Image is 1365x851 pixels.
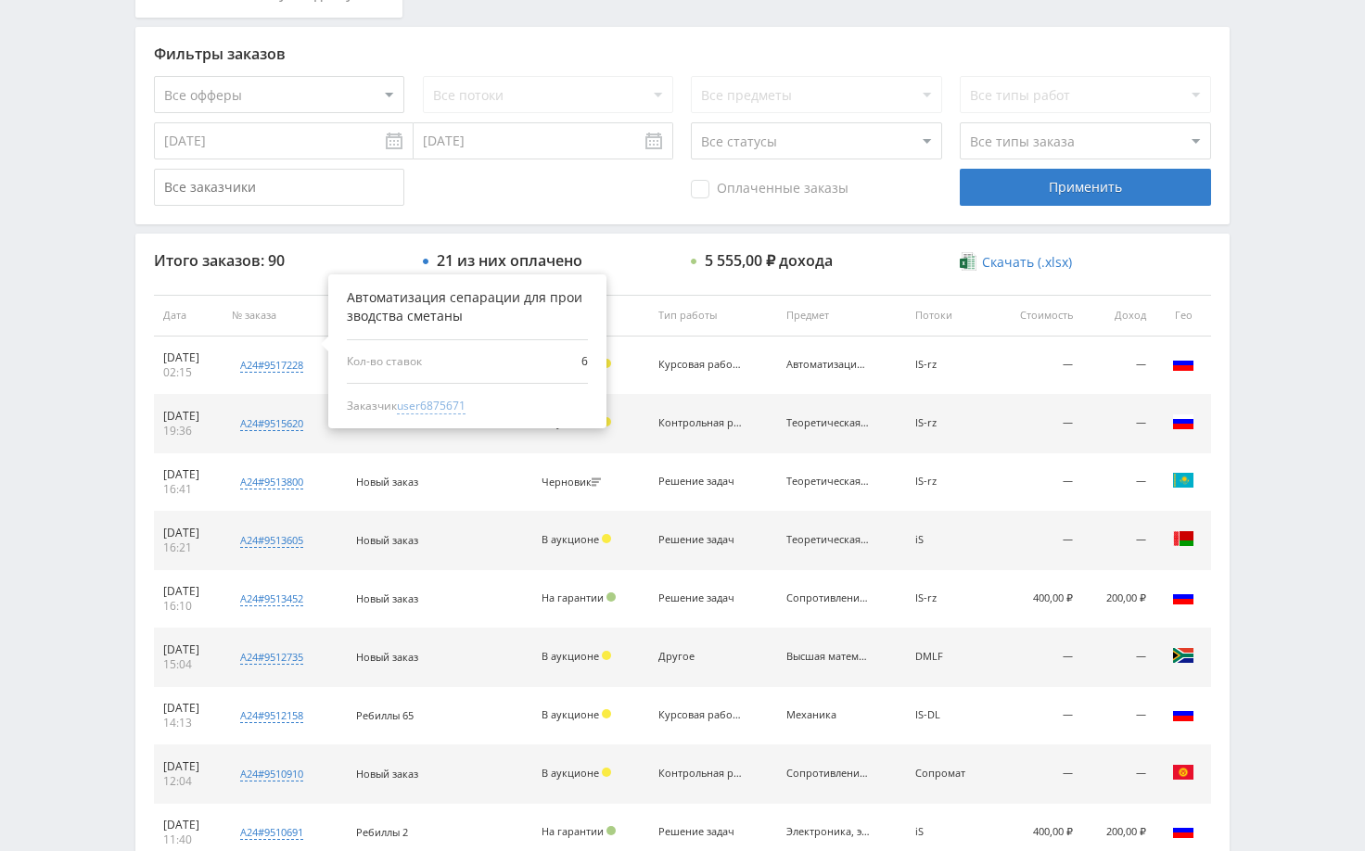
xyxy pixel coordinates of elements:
th: Потоки [906,295,992,337]
span: Холд [602,709,611,718]
span: Новый заказ [356,475,418,489]
span: Новый заказ [356,591,418,605]
div: a24#9513452 [240,591,303,606]
div: Сопротивление материалов [786,768,870,780]
img: xlsx [960,252,976,271]
div: IS-rz [915,476,983,488]
span: user6875671 [397,398,466,414]
td: — [992,745,1082,804]
div: Механика [786,709,870,721]
div: a24#9513800 [240,475,303,489]
div: [DATE] [163,584,213,599]
td: — [992,512,1082,570]
div: Курсовая работа [658,359,742,371]
th: Гео [1155,295,1211,337]
div: 16:10 [163,599,213,614]
span: В аукционе [542,532,599,546]
th: Стоимость [992,295,1082,337]
td: 400,00 ₽ [992,570,1082,629]
span: 6 [510,354,588,369]
div: [DATE] [163,818,213,832]
div: Теоретическая механика [786,534,870,546]
div: Итого заказов: 90 [154,252,404,269]
img: rus.png [1172,411,1194,433]
div: Теоретическая механика [786,476,870,488]
span: Подтвержден [606,826,616,835]
div: Заказчик [347,398,588,414]
span: В аукционе [542,707,599,721]
img: blr.png [1172,527,1194,550]
div: Автоматизация сепарации для производства сметаны [347,288,588,325]
div: Применить [960,169,1210,206]
div: Теоретическая механика [786,417,870,429]
span: Кол-во ставок [347,354,506,369]
img: rus.png [1172,586,1194,608]
div: iS [915,534,983,546]
img: rus.png [1172,819,1194,842]
span: Холд [602,534,611,543]
div: [DATE] [163,467,213,482]
div: 15:04 [163,657,213,672]
div: a24#9510691 [240,825,303,840]
div: Высшая математика [786,651,870,663]
img: kgz.png [1172,761,1194,783]
div: IS-DL [915,709,983,721]
span: На гарантии [542,591,604,604]
td: — [1082,629,1155,687]
div: Решение задач [658,592,742,604]
a: Скачать (.xlsx) [960,253,1071,272]
div: iS [915,826,983,838]
img: zaf.png [1172,644,1194,667]
div: a24#9510910 [240,767,303,781]
div: Контрольная работа [658,768,742,780]
td: — [1082,453,1155,512]
div: [DATE] [163,642,213,657]
div: Решение задач [658,826,742,838]
div: Черновик [542,476,606,489]
td: — [1082,687,1155,745]
td: — [992,337,1082,395]
div: IS-rz [915,417,983,429]
div: Фильтры заказов [154,45,1211,62]
div: Сопромат [915,768,983,780]
td: — [1082,337,1155,395]
span: Холд [602,768,611,777]
span: Подтвержден [606,592,616,602]
span: Холд [602,651,611,660]
div: [DATE] [163,409,213,424]
div: a24#9517228 [240,358,303,373]
div: Курсовая работа [658,709,742,721]
td: — [992,629,1082,687]
span: Новый заказ [356,650,418,664]
div: 16:41 [163,482,213,497]
div: [DATE] [163,350,213,365]
th: Тип работы [649,295,777,337]
span: Новый заказ [356,416,418,430]
div: Решение задач [658,534,742,546]
div: 02:15 [163,365,213,380]
span: Новый заказ [356,533,418,547]
div: 12:04 [163,774,213,789]
div: [DATE] [163,701,213,716]
div: 14:13 [163,716,213,730]
span: На гарантии [542,824,604,838]
div: Контрольная работа [658,417,742,429]
div: Электроника, электротехника, радиотехника [786,826,870,838]
span: В аукционе [542,766,599,780]
div: 16:21 [163,540,213,555]
td: — [1082,745,1155,804]
td: 200,00 ₽ [1082,570,1155,629]
span: Скачать (.xlsx) [982,255,1072,270]
div: [DATE] [163,526,213,540]
td: — [992,453,1082,512]
span: Ребиллы 65 [356,708,414,722]
div: a24#9513605 [240,533,303,548]
th: № заказа [223,295,346,337]
span: Оплаченные заказы [691,180,848,198]
td: — [1082,512,1155,570]
input: Все заказчики [154,169,404,206]
div: IS-rz [915,592,983,604]
th: Дата [154,295,223,337]
span: Ребиллы 2 [356,825,408,839]
img: kaz.png [1172,469,1194,491]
